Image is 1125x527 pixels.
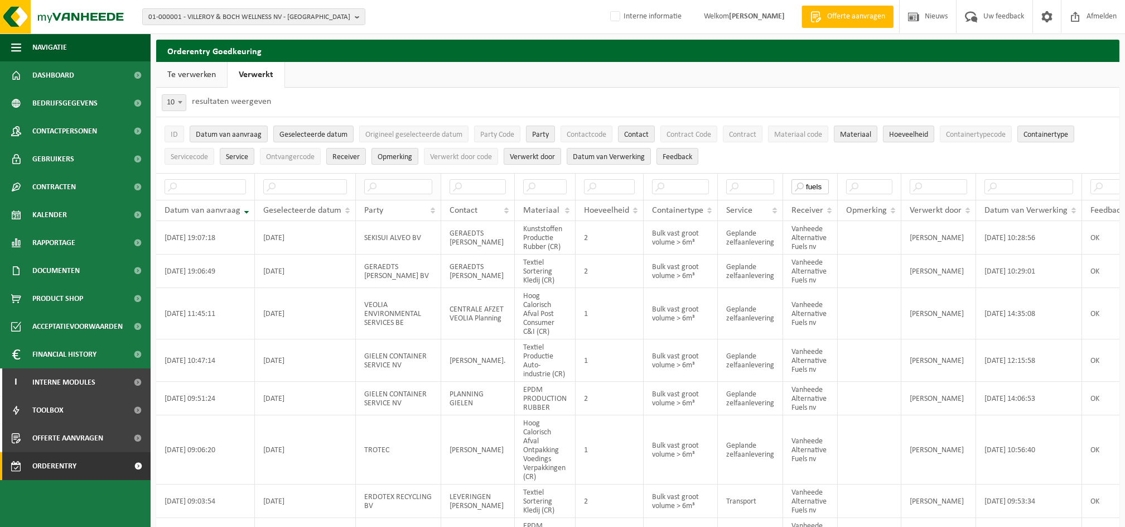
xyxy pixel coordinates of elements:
[718,415,783,485] td: Geplande zelfaanlevering
[32,117,97,145] span: Contactpersonen
[660,126,717,142] button: Contract CodeContract Code: Activate to sort
[162,94,186,111] span: 10
[976,255,1082,288] td: [DATE] 10:29:01
[644,255,718,288] td: Bulk vast groot volume > 6m³
[791,206,823,215] span: Receiver
[226,153,248,161] span: Service
[156,221,255,255] td: [DATE] 19:07:18
[190,126,268,142] button: Datum van aanvraagDatum van aanvraag: Activate to remove sorting
[608,8,682,25] label: Interne informatie
[576,382,644,415] td: 2
[561,126,612,142] button: ContactcodeContactcode: Activate to sort
[332,153,360,161] span: Receiver
[156,40,1119,61] h2: Orderentry Goedkeuring
[220,148,254,165] button: ServiceService: Activate to sort
[142,8,365,25] button: 01-000001 - VILLEROY & BOCH WELLNESS NV - [GEOGRAPHIC_DATA]
[663,153,692,161] span: Feedback
[441,221,515,255] td: GERAEDTS [PERSON_NAME]
[356,415,441,485] td: TROTEC
[11,368,21,396] span: I
[32,396,64,424] span: Toolbox
[371,148,418,165] button: OpmerkingOpmerking: Activate to sort
[901,382,976,415] td: [PERSON_NAME]
[576,485,644,518] td: 2
[846,206,887,215] span: Opmerking
[32,173,76,201] span: Contracten
[192,97,271,106] label: resultaten weergeven
[515,415,576,485] td: Hoog Calorisch Afval Ontpakking Voedings Verpakkingen (CR)
[576,288,644,339] td: 1
[441,339,515,382] td: [PERSON_NAME].
[156,288,255,339] td: [DATE] 11:45:11
[976,339,1082,382] td: [DATE] 12:15:58
[576,415,644,485] td: 1
[718,255,783,288] td: Geplande zelfaanlevering
[171,153,208,161] span: Servicecode
[840,131,871,139] span: Materiaal
[356,288,441,339] td: VEOLIA ENVIRONMENTAL SERVICES BE
[523,206,559,215] span: Materiaal
[774,131,822,139] span: Materiaal code
[834,126,877,142] button: MateriaalMateriaal: Activate to sort
[976,485,1082,518] td: [DATE] 09:53:34
[255,485,356,518] td: [DATE]
[32,145,74,173] span: Gebruikers
[356,485,441,518] td: ERDOTEX RECYCLING BV
[1017,126,1074,142] button: ContainertypeContainertype: Activate to sort
[644,485,718,518] td: Bulk vast groot volume > 6m³
[474,126,520,142] button: Party CodeParty Code: Activate to sort
[32,201,67,229] span: Kalender
[976,288,1082,339] td: [DATE] 14:35:08
[718,382,783,415] td: Geplande zelfaanlevering
[156,62,227,88] a: Te verwerken
[365,131,462,139] span: Origineel geselecteerde datum
[883,126,934,142] button: HoeveelheidHoeveelheid: Activate to sort
[356,382,441,415] td: GIELEN CONTAINER SERVICE NV
[279,131,347,139] span: Geselecteerde datum
[644,415,718,485] td: Bulk vast groot volume > 6m³
[801,6,894,28] a: Offerte aanvragen
[32,285,83,313] span: Product Shop
[156,339,255,382] td: [DATE] 10:47:14
[1090,206,1124,215] span: Feedback
[718,221,783,255] td: Geplande zelfaanlevering
[729,12,785,21] strong: [PERSON_NAME]
[573,153,645,161] span: Datum van Verwerking
[255,339,356,382] td: [DATE]
[532,131,549,139] span: Party
[148,9,350,26] span: 01-000001 - VILLEROY & BOCH WELLNESS NV - [GEOGRAPHIC_DATA]
[515,339,576,382] td: Textiel Productie Auto-industrie (CR)
[656,148,698,165] button: FeedbackFeedback: Activate to sort
[515,255,576,288] td: Textiel Sortering Kledij (CR)
[326,148,366,165] button: ReceiverReceiver: Activate to sort
[576,339,644,382] td: 1
[718,485,783,518] td: Transport
[255,382,356,415] td: [DATE]
[356,255,441,288] td: GERAEDTS [PERSON_NAME] BV
[901,288,976,339] td: [PERSON_NAME]
[976,382,1082,415] td: [DATE] 14:06:53
[356,339,441,382] td: GIELEN CONTAINER SERVICE NV
[260,148,321,165] button: OntvangercodeOntvangercode: Activate to sort
[783,255,838,288] td: Vanheede Alternative Fuels nv
[901,339,976,382] td: [PERSON_NAME]
[273,126,354,142] button: Geselecteerde datumGeselecteerde datum: Activate to sort
[644,382,718,415] td: Bulk vast groot volume > 6m³
[480,131,514,139] span: Party Code
[515,485,576,518] td: Textiel Sortering Kledij (CR)
[255,221,356,255] td: [DATE]
[263,206,341,215] span: Geselecteerde datum
[441,415,515,485] td: [PERSON_NAME]
[430,153,492,161] span: Verwerkt door code
[644,339,718,382] td: Bulk vast groot volume > 6m³
[165,148,214,165] button: ServicecodeServicecode: Activate to sort
[504,148,561,165] button: Verwerkt doorVerwerkt door: Activate to sort
[526,126,555,142] button: PartyParty: Activate to sort
[824,11,888,22] span: Offerte aanvragen
[32,452,126,480] span: Orderentry Goedkeuring
[940,126,1012,142] button: ContainertypecodeContainertypecode: Activate to sort
[515,221,576,255] td: Kunststoffen Productie Rubber (CR)
[32,368,95,396] span: Interne modules
[946,131,1006,139] span: Containertypecode
[359,126,469,142] button: Origineel geselecteerde datumOrigineel geselecteerde datum: Activate to sort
